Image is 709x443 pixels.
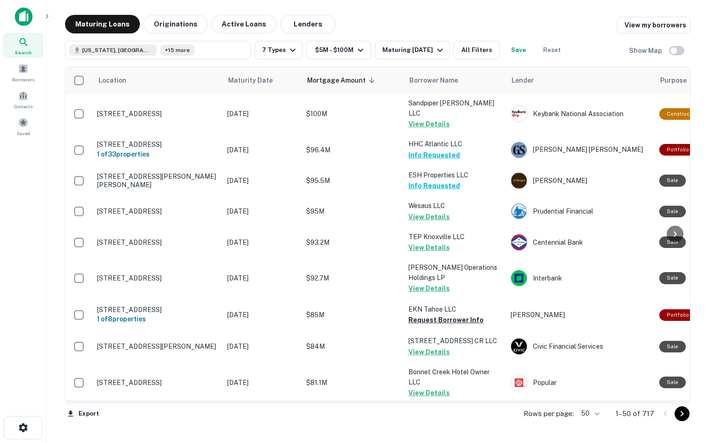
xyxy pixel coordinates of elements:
p: [STREET_ADDRESS][PERSON_NAME] [97,342,218,351]
p: ESH Properties LLC [408,170,501,180]
img: picture [511,203,527,219]
button: Maturing Loans [65,15,140,33]
button: $5M - $100M [306,41,371,59]
p: $85M [306,310,399,320]
p: $93.2M [306,237,399,248]
button: Lenders [280,15,336,33]
p: [DATE] [227,237,297,248]
th: Mortgage Amount [302,67,404,93]
p: [DATE] [227,206,297,216]
button: View Details [408,242,450,253]
img: picture [511,235,527,250]
iframe: Chat Widget [663,369,709,413]
button: Active Loans [211,15,276,33]
p: [DATE] [227,176,297,186]
button: Save your search to get updates of matches that match your search criteria. [504,41,533,59]
div: This is a portfolio loan with 8 properties [659,309,696,321]
a: Borrowers [3,60,44,85]
h6: 1 of 33 properties [97,149,218,159]
p: [STREET_ADDRESS] CR LLC [408,336,501,346]
div: This loan purpose was for construction [659,108,707,120]
p: [PERSON_NAME] [511,310,650,320]
button: Reset [537,41,567,59]
div: Centennial Bank [511,234,650,251]
button: [US_STATE], [GEOGRAPHIC_DATA]+15 more [65,41,251,59]
button: Maturing [DATE] [375,41,450,59]
p: [STREET_ADDRESS] [97,306,218,314]
span: Purpose [660,75,687,86]
div: Prudential Financial [511,203,650,220]
span: Location [98,75,126,86]
span: [US_STATE], [GEOGRAPHIC_DATA] [82,46,152,54]
h6: 1 of 8 properties [97,314,218,324]
p: $81.1M [306,378,399,388]
span: Contacts [14,103,33,110]
p: [DATE] [227,310,297,320]
p: [STREET_ADDRESS] [97,274,218,282]
img: picture [511,270,527,286]
p: $95.5M [306,176,399,186]
button: Request Borrower Info [408,314,484,326]
img: picture [511,173,527,189]
th: Lender [506,67,655,93]
p: $92.7M [306,273,399,283]
button: Info Requested [408,180,460,191]
button: View Details [408,346,450,358]
div: Maturing [DATE] [382,45,446,56]
div: Keybank National Association [511,105,650,122]
p: [DATE] [227,378,297,388]
button: Info Requested [408,150,460,161]
p: $100M [306,109,399,119]
div: Sale [659,377,686,388]
p: $96.4M [306,145,399,155]
p: [STREET_ADDRESS] [97,140,218,149]
p: $84M [306,341,399,352]
th: Location [92,67,223,93]
button: View Details [408,283,450,294]
span: Maturity Date [228,75,285,86]
button: All Filters [453,41,500,59]
a: Search [3,33,44,58]
button: View Details [408,387,450,398]
p: [STREET_ADDRESS][PERSON_NAME][PERSON_NAME] [97,172,218,189]
th: Maturity Date [223,67,302,93]
div: Sale [659,236,686,248]
p: [STREET_ADDRESS] [97,238,218,247]
a: View my borrowers [617,17,690,33]
img: capitalize-icon.png [15,7,33,26]
p: Bonnet Creek Hotel Owner LLC [408,367,501,387]
button: Go to next page [675,406,689,421]
div: Contacts [3,87,44,112]
img: picture [511,106,527,122]
img: picture [511,339,527,354]
p: [PERSON_NAME] Operations Holdings LP [408,262,501,283]
p: TEP Knoxville LLC [408,232,501,242]
a: Saved [3,114,44,139]
p: $95M [306,206,399,216]
span: Borrowers [12,76,34,83]
p: [DATE] [227,273,297,283]
p: Rows per page: [524,408,574,419]
th: Borrower Name [404,67,506,93]
div: Sale [659,272,686,284]
p: [STREET_ADDRESS] [97,207,218,215]
div: Civic Financial Services [511,338,650,355]
button: Export [65,407,101,421]
span: Lender [512,75,534,86]
button: View Details [408,118,450,130]
button: View Details [408,211,450,222]
div: This is a portfolio loan with 33 properties [659,144,696,156]
span: Mortgage Amount [307,75,378,86]
p: 1–50 of 717 [616,408,654,419]
button: 7 Types [255,41,302,59]
p: [DATE] [227,109,297,119]
span: Saved [17,130,30,137]
p: Wesaus LLC [408,201,501,211]
div: Sale [659,206,686,217]
span: +15 more [165,46,190,54]
p: HHC Atlantic LLC [408,139,501,149]
div: 50 [578,407,601,420]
